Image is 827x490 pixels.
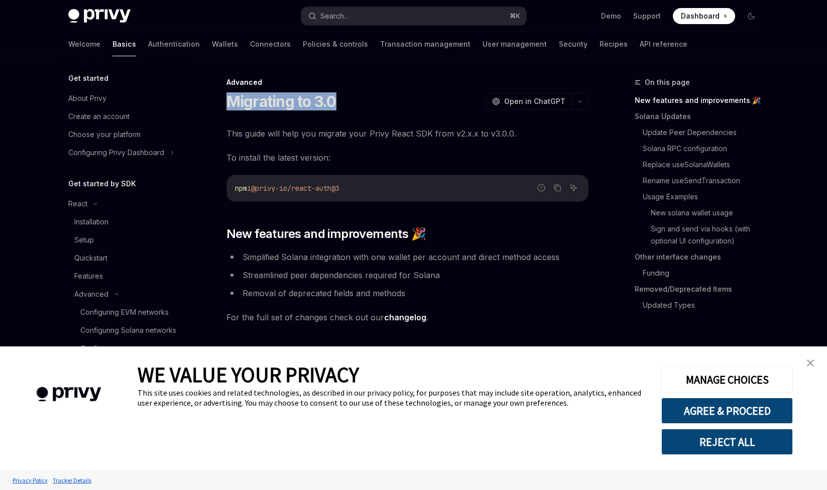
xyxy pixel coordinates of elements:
a: New solana wallet usage [651,205,767,221]
a: Rename useSendTransaction [643,173,767,189]
a: Usage Examples [643,189,767,205]
a: User management [483,32,547,56]
a: Configuring appearance [60,339,189,357]
span: For the full set of changes check out our . [226,310,588,324]
a: Wallets [212,32,238,56]
div: Features [74,270,103,282]
img: company logo [15,373,123,416]
a: Quickstart [60,249,189,267]
li: Removal of deprecated fields and methods [226,286,588,300]
a: Create an account [60,107,189,126]
a: Privacy Policy [10,471,50,489]
button: Search...⌘K [301,7,526,25]
button: Ask AI [567,181,580,194]
a: Update Peer Dependencies [643,125,767,141]
div: React [68,198,87,210]
a: Updated Types [643,297,767,313]
a: Policies & controls [303,32,368,56]
li: Streamlined peer dependencies required for Solana [226,268,588,282]
img: dark logo [68,9,131,23]
span: i [247,184,251,193]
span: To install the latest version: [226,151,588,165]
span: Open in ChatGPT [504,96,565,106]
span: This guide will help you migrate your Privy React SDK from v2.x.x to v3.0.0. [226,127,588,141]
button: MANAGE CHOICES [661,366,793,393]
div: This site uses cookies and related technologies, as described in our privacy policy, for purposes... [138,388,646,408]
a: Choose your platform [60,126,189,144]
span: New features and improvements 🎉 [226,226,426,242]
a: Installation [60,213,189,231]
div: About Privy [68,92,106,104]
a: New features and improvements 🎉 [635,92,767,108]
a: Replace useSolanaWallets [643,157,767,173]
h5: Get started [68,72,108,84]
a: changelog [384,312,426,323]
img: close banner [807,359,814,366]
h5: Get started by SDK [68,178,136,190]
a: Authentication [148,32,200,56]
h1: Migrating to 3.0 [226,92,336,110]
div: Configuring appearance [80,342,162,354]
div: Configuring EVM networks [80,306,169,318]
button: AGREE & PROCEED [661,398,793,424]
span: @privy-io/react-auth@3 [251,184,339,193]
div: Quickstart [74,252,107,264]
a: Configuring Solana networks [60,321,189,339]
span: npm [235,184,247,193]
div: Advanced [74,288,108,300]
a: Support [633,11,661,21]
a: Connectors [250,32,291,56]
button: Copy the contents from the code block [551,181,564,194]
a: Solana Updates [635,108,767,125]
li: Simplified Solana integration with one wallet per account and direct method access [226,250,588,264]
a: Solana RPC configuration [643,141,767,157]
a: Removed/Deprecated Items [635,281,767,297]
div: Installation [74,216,108,228]
a: Configuring EVM networks [60,303,189,321]
button: Toggle dark mode [743,8,759,24]
a: Demo [601,11,621,21]
a: Security [559,32,587,56]
button: REJECT ALL [661,429,793,455]
div: Setup [74,234,94,246]
a: close banner [800,353,820,373]
a: Welcome [68,32,100,56]
a: Recipes [600,32,628,56]
a: Funding [643,265,767,281]
span: ⌘ K [510,12,520,20]
a: Other interface changes [635,249,767,265]
div: Advanced [226,77,588,87]
a: About Privy [60,89,189,107]
a: Dashboard [673,8,735,24]
div: Create an account [68,110,130,122]
a: API reference [640,32,687,56]
div: Choose your platform [68,129,141,141]
span: WE VALUE YOUR PRIVACY [138,361,359,388]
button: Open in ChatGPT [486,93,571,110]
button: Report incorrect code [535,181,548,194]
a: Setup [60,231,189,249]
a: Basics [112,32,136,56]
span: On this page [645,76,690,88]
a: Transaction management [380,32,470,56]
a: Sign and send via hooks (with optional UI configuration) [651,221,767,249]
div: Configuring Privy Dashboard [68,147,164,159]
div: Configuring Solana networks [80,324,176,336]
a: Tracker Details [50,471,94,489]
a: Features [60,267,189,285]
span: Dashboard [681,11,720,21]
div: Search... [320,10,348,22]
